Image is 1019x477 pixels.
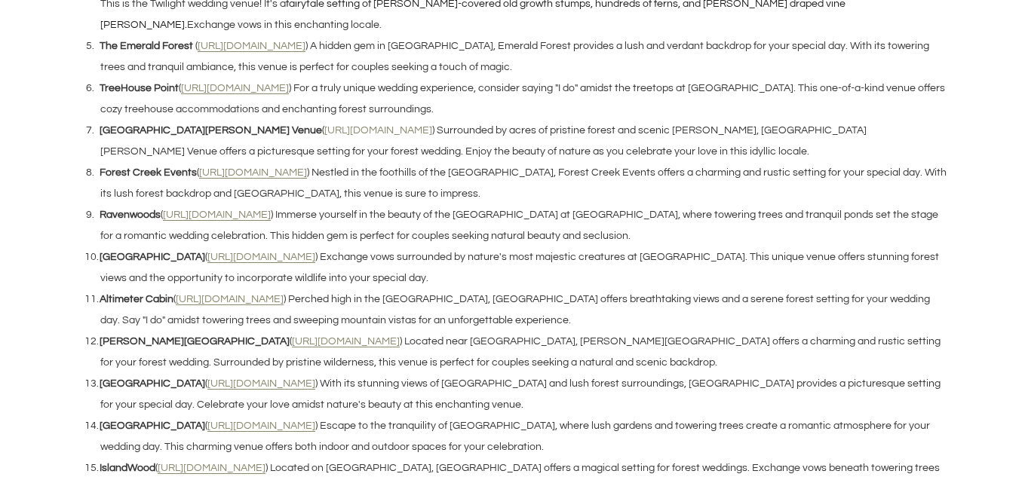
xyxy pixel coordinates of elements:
a: [URL][DOMAIN_NAME] [324,125,432,136]
li: ( ) Escape to the tranquility of [GEOGRAPHIC_DATA], where lush gardens and towering trees create ... [84,415,951,457]
strong: [GEOGRAPHIC_DATA][PERSON_NAME] Venue [100,125,322,136]
a: [URL][DOMAIN_NAME] [207,252,315,263]
strong: The Emerald Forest [100,41,193,51]
strong: Altimeter Cabin [100,294,173,304]
li: ( ) For a truly unique wedding experience, consider saying "I do" amidst the treetops at [GEOGRAP... [84,78,951,120]
strong: TreeHouse Point [100,83,179,93]
strong: IslandWood [100,463,155,473]
li: ( ) Immerse yourself in the beauty of the [GEOGRAPHIC_DATA] at [GEOGRAPHIC_DATA], where towering ... [84,204,951,246]
strong: Forest Creek Events [100,167,197,178]
a: [URL][DOMAIN_NAME] [198,41,305,52]
li: ( ) With its stunning views of [GEOGRAPHIC_DATA] and lush forest surroundings, [GEOGRAPHIC_DATA] ... [84,373,951,415]
strong: Ravenwoods [100,209,161,220]
a: [URL][DOMAIN_NAME] [158,463,265,474]
a: [URL][DOMAIN_NAME] [207,378,315,390]
strong: [GEOGRAPHIC_DATA] [100,252,205,262]
li: ( ) Surrounded by acres of pristine forest and scenic [PERSON_NAME], [GEOGRAPHIC_DATA][PERSON_NAM... [84,120,951,162]
li: ( ) A hidden gem in [GEOGRAPHIC_DATA], Emerald Forest provides a lush and verdant backdrop for yo... [84,35,951,78]
li: ( ) Perched high in the [GEOGRAPHIC_DATA], [GEOGRAPHIC_DATA] offers breathtaking views and a sere... [84,289,951,331]
a: [URL][DOMAIN_NAME] [207,420,315,432]
a: [URL][DOMAIN_NAME] [176,294,284,305]
li: ( ) Exchange vows surrounded by nature's most majestic creatures at [GEOGRAPHIC_DATA]. This uniqu... [84,246,951,289]
a: [URL][DOMAIN_NAME] [292,336,400,347]
a: [URL][DOMAIN_NAME] [181,83,289,94]
strong: [GEOGRAPHIC_DATA] [100,378,205,389]
a: [URL][DOMAIN_NAME] [163,209,271,221]
li: ( ) Located near [GEOGRAPHIC_DATA], [PERSON_NAME][GEOGRAPHIC_DATA] offers a charming and rustic s... [84,331,951,373]
strong: [GEOGRAPHIC_DATA] [100,420,205,431]
a: [URL][DOMAIN_NAME] [199,167,307,179]
li: ( ) Nestled in the foothills of the [GEOGRAPHIC_DATA], Forest Creek Events offers a charming and ... [84,162,951,204]
strong: [PERSON_NAME][GEOGRAPHIC_DATA] [100,336,290,347]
